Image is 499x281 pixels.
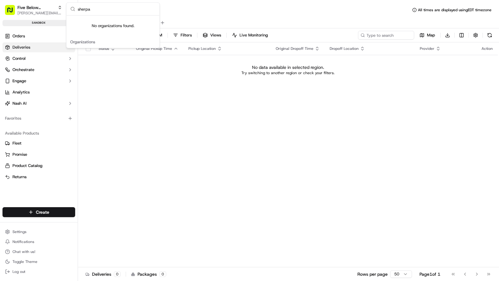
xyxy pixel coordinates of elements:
img: Charles Folsom [6,107,16,117]
img: Nash [6,6,19,18]
p: Rows per page [357,271,388,277]
button: Create [2,207,75,217]
button: Log out [2,267,75,276]
button: Nash AI [2,98,75,108]
span: Log out [12,269,25,274]
button: Five Below Sandbox[PERSON_NAME][EMAIL_ADDRESS][DOMAIN_NAME] [2,2,65,17]
div: Action [482,46,493,51]
span: Analytics [12,89,30,95]
span: Settings [12,229,27,234]
span: Filters [181,32,192,38]
div: Packages [131,271,166,277]
span: Status [99,46,109,51]
button: Views [200,31,224,40]
div: Start new chat [28,59,102,65]
a: Returns [5,174,73,180]
span: Original Dropoff Time [276,46,313,51]
span: Pylon [62,154,75,159]
button: Promise [2,150,75,160]
button: Fleet [2,138,75,148]
button: Settings [2,227,75,236]
span: [DATE] [55,113,68,118]
button: Map [417,31,438,40]
a: Deliveries [2,42,75,52]
a: Powered byPylon [44,154,75,159]
span: Toggle Theme [12,259,37,264]
button: Orchestrate [2,65,75,75]
div: Available Products [2,128,75,138]
span: API Documentation [59,139,100,145]
a: Analytics [2,87,75,97]
div: Suggestions [66,16,159,48]
span: Pickup Location [188,46,216,51]
div: sandbox [2,20,75,26]
span: Dropoff Location [330,46,359,51]
span: • [52,113,54,118]
span: Nash AI [12,101,27,106]
a: 📗Knowledge Base [4,136,50,148]
button: Returns [2,172,75,182]
div: Deliveries [85,271,121,277]
div: 0 [114,271,121,277]
span: unihopllc [19,96,36,101]
button: Refresh [485,31,494,40]
div: Organizations [68,37,158,47]
button: See all [97,79,114,87]
a: Product Catalog [5,163,73,169]
div: We're available if you need us! [28,65,86,70]
span: Live Monitoring [240,32,268,38]
span: Orchestrate [12,67,34,73]
button: Engage [2,76,75,86]
input: Type to search [358,31,414,40]
span: Product Catalog [12,163,42,169]
div: 📗 [6,140,11,145]
button: Product Catalog [2,161,75,171]
div: 0 [159,271,166,277]
div: 💻 [53,140,58,145]
button: Start new chat [106,61,114,69]
p: No data available in selected region. [252,64,324,70]
a: Fleet [5,140,73,146]
span: Create [36,209,49,215]
span: Provider [420,46,434,51]
button: Control [2,54,75,64]
span: [PERSON_NAME] [19,113,51,118]
div: Past conversations [6,81,42,86]
span: Returns [12,174,27,180]
a: Orders [2,31,75,41]
span: Control [12,56,26,61]
div: Page 1 of 1 [419,271,440,277]
span: Orders [12,33,25,39]
input: Got a question? Start typing here... [16,40,112,46]
span: Chat with us! [12,249,35,254]
button: [PERSON_NAME][EMAIL_ADDRESS][DOMAIN_NAME] [17,11,62,16]
span: Deliveries [12,45,30,50]
button: Five Below Sandbox [17,4,55,11]
button: Filters [170,31,195,40]
div: Favorites [2,113,75,123]
span: Notifications [12,239,34,244]
span: Original Pickup Time [136,46,172,51]
img: 1736555255976-a54dd68f-1ca7-489b-9aae-adbdc363a1c4 [6,59,17,70]
span: • [37,96,40,101]
span: Views [210,32,221,38]
span: Fleet [12,140,22,146]
div: No organizations found. [66,16,159,36]
button: Chat with us! [2,247,75,256]
button: Live Monitoring [229,31,271,40]
a: 💻API Documentation [50,136,103,148]
img: 5e9a9d7314ff4150bce227a61376b483.jpg [13,59,24,70]
span: Promise [12,152,27,157]
img: unihopllc [6,90,16,100]
span: Engage [12,78,26,84]
span: All times are displayed using EDT timezone [418,7,492,12]
span: [DATE] [41,96,54,101]
span: Knowledge Base [12,139,48,145]
input: Search... [78,3,156,15]
p: Try switching to another region or check your filters. [241,70,335,75]
p: Welcome 👋 [6,25,114,35]
button: Toggle Theme [2,257,75,266]
a: Promise [5,152,73,157]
